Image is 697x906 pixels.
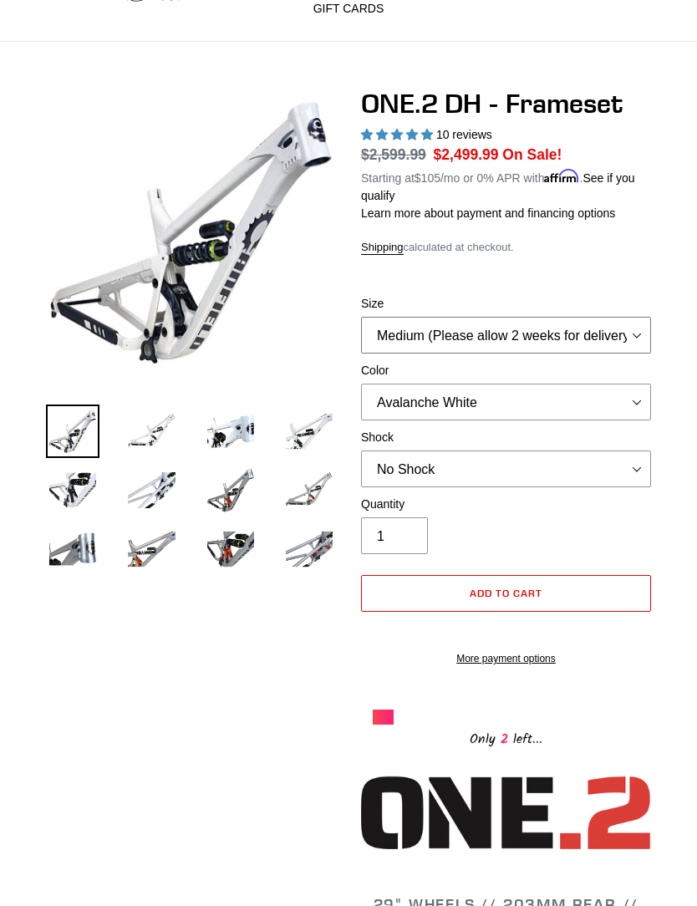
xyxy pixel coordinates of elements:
[361,128,436,141] span: 5.00 stars
[544,169,579,183] span: Affirm
[125,522,178,576] img: Load image into Gallery viewer, ONE.2 DH - Frameset
[46,463,99,517] img: Load image into Gallery viewer, ONE.2 DH - Frameset
[125,405,178,458] img: Load image into Gallery viewer, ONE.2 DH - Frameset
[470,587,542,599] span: Add to cart
[361,362,651,379] label: Color
[496,729,513,750] span: 2
[436,128,492,141] span: 10 reviews
[361,146,426,163] s: $2,599.99
[361,241,404,255] a: Shipping
[46,522,99,576] img: Load image into Gallery viewer, ONE.2 DH - Frameset
[502,144,562,165] span: On Sale!
[204,522,257,576] img: Load image into Gallery viewer, ONE.2 DH - Frameset
[415,171,440,185] span: $105
[373,725,640,751] div: Only left...
[361,295,651,313] label: Size
[361,575,651,612] button: Add to cart
[204,405,257,458] img: Load image into Gallery viewer, ONE.2 DH - Frameset
[204,463,257,517] img: Load image into Gallery viewer, ONE.2 DH - Frameset
[361,651,651,666] a: More payment options
[125,463,178,517] img: Load image into Gallery viewer, ONE.2 DH - Frameset
[361,239,651,256] div: calculated at checkout.
[434,146,499,163] span: $2,499.99
[361,165,651,205] p: Starting at /mo or 0% APR with .
[361,429,651,446] label: Shock
[282,405,336,458] img: Load image into Gallery viewer, ONE.2 DH - Frameset
[282,463,336,517] img: Load image into Gallery viewer, ONE.2 DH - Frameset
[282,522,336,576] img: Load image into Gallery viewer, ONE.2 DH - Frameset
[361,496,651,513] label: Quantity
[313,2,384,16] span: GIFT CARDS
[46,405,99,458] img: Load image into Gallery viewer, ONE.2 DH - Frameset
[361,88,651,120] h1: ONE.2 DH - Frameset
[361,206,615,220] a: Learn more about payment and financing options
